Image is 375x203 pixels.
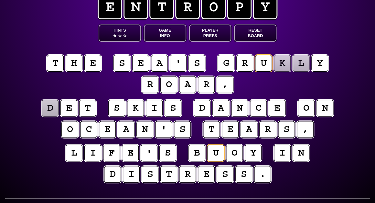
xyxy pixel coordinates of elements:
puzzle-tile: s [108,100,125,117]
puzzle-tile: s [217,166,233,183]
puzzle-tile: i [123,166,140,183]
puzzle-tile: i [84,145,101,161]
puzzle-tile: y [311,55,328,72]
puzzle-tile: r [142,76,158,93]
puzzle-tile: n [136,121,153,138]
puzzle-tile: i [146,100,163,117]
puzzle-tile: e [84,55,101,72]
span: ★ [113,33,117,38]
puzzle-tile: e [122,145,139,161]
puzzle-tile: ' [155,121,172,138]
puzzle-tile: r [198,76,215,93]
puzzle-tile: d [104,166,121,183]
puzzle-tile: r [179,166,196,183]
puzzle-tile: . [254,166,271,183]
puzzle-tile: l [293,55,309,72]
button: Hints★ ☆ ☆ [99,25,141,42]
puzzle-tile: f [103,145,120,161]
puzzle-tile: t [79,100,96,117]
puzzle-tile: o [298,100,315,117]
puzzle-tile: k [127,100,144,117]
puzzle-tile: n [316,100,333,117]
puzzle-tile: e [269,100,285,117]
puzzle-tile: c [250,100,267,117]
button: PlayerPrefs [189,25,231,42]
puzzle-tile: n [231,100,248,117]
puzzle-tile: e [60,100,77,117]
puzzle-tile: o [160,76,177,93]
puzzle-tile: a [241,121,257,138]
puzzle-tile: y [245,145,262,161]
puzzle-tile: k [274,55,291,72]
puzzle-tile: l [66,145,82,161]
puzzle-tile: s [142,166,158,183]
puzzle-tile: a [179,76,196,93]
puzzle-tile: s [188,55,205,72]
puzzle-tile: e [99,121,116,138]
puzzle-tile: s [235,166,252,183]
puzzle-tile: e [198,166,215,183]
puzzle-tile: ' [170,55,187,72]
puzzle-tile: o [61,121,78,138]
puzzle-tile: i [274,145,291,161]
button: GameInfo [144,25,186,42]
puzzle-tile: s [278,121,295,138]
puzzle-tile: s [159,145,176,161]
puzzle-tile: d [194,100,210,117]
span: ☆ [123,33,127,38]
puzzle-tile: s [165,100,181,117]
puzzle-tile: c [80,121,97,138]
puzzle-tile: e [222,121,239,138]
span: ☆ [118,33,122,38]
puzzle-tile: t [203,121,220,138]
puzzle-tile: t [160,166,177,183]
puzzle-tile: g [218,55,234,72]
puzzle-tile: r [259,121,276,138]
puzzle-tile: a [212,100,229,117]
puzzle-tile: d [42,100,59,117]
puzzle-tile: a [151,55,168,72]
puzzle-tile: , [297,121,314,138]
button: ResetBoard [234,25,276,42]
puzzle-tile: a [118,121,134,138]
puzzle-tile: r [236,55,253,72]
puzzle-tile: t [47,55,64,72]
puzzle-tile: , [217,76,233,93]
puzzle-tile: o [226,145,243,161]
puzzle-tile: s [113,55,130,72]
puzzle-tile: e [132,55,149,72]
puzzle-tile: s [174,121,191,138]
puzzle-tile: b [188,145,205,161]
puzzle-tile: h [66,55,82,72]
puzzle-tile: ' [141,145,157,161]
puzzle-tile: n [293,145,309,161]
